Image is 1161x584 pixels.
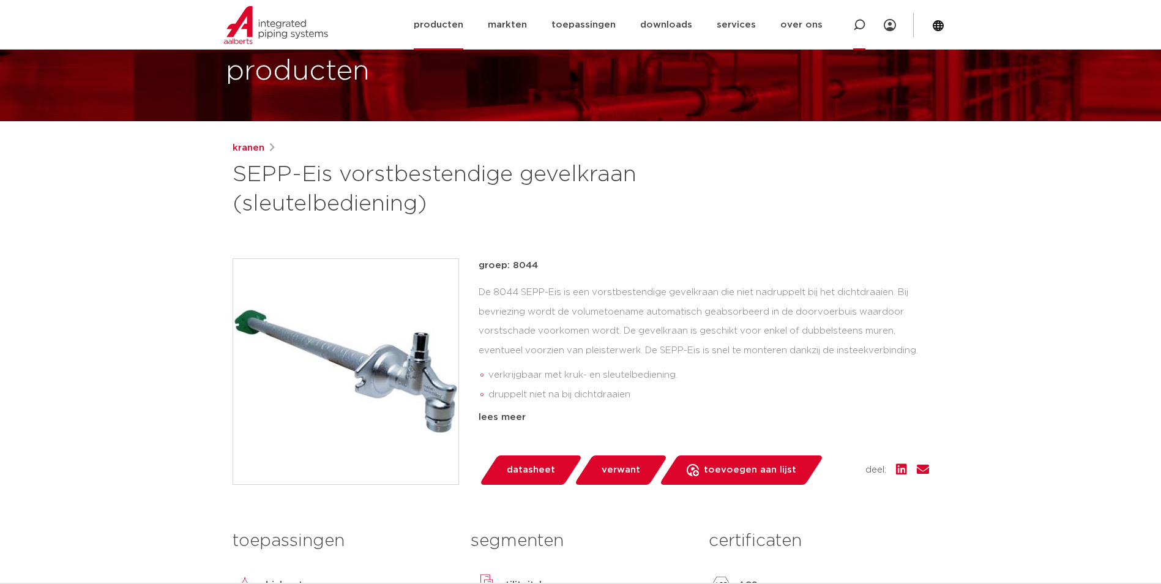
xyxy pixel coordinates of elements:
span: deel: [865,463,886,477]
h3: toepassingen [233,529,452,553]
li: verkrijgbaar met kruk- en sleutelbediening. [488,365,929,385]
h1: producten [226,52,370,91]
h3: segmenten [471,529,690,553]
span: datasheet [507,460,555,480]
a: verwant [573,455,668,485]
li: druppelt niet na bij dichtdraaien [488,385,929,405]
li: eenvoudige en snelle montage dankzij insteekverbinding [488,405,929,424]
h1: SEPP-Eis vorstbestendige gevelkraan (sleutelbediening) [233,160,692,219]
span: verwant [602,460,640,480]
a: datasheet [479,455,583,485]
h3: certificaten [709,529,928,553]
p: groep: 8044 [479,258,929,273]
div: lees meer [479,410,929,425]
span: toevoegen aan lijst [704,460,796,480]
div: De 8044 SEPP-Eis is een vorstbestendige gevelkraan die niet nadruppelt bij het dichtdraaien. Bij ... [479,283,929,405]
a: kranen [233,141,264,155]
img: Product Image for SEPP-Eis vorstbestendige gevelkraan (sleutelbediening) [233,259,458,484]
